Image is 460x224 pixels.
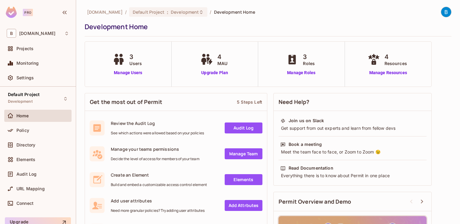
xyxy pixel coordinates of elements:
span: Projects [16,46,33,51]
span: Connect [16,201,33,206]
span: Create an Element [111,172,207,178]
a: Audit Log [225,122,262,133]
div: Join us on Slack [289,118,324,124]
span: Resources [385,60,407,67]
span: Manage your teams permissions [111,146,199,152]
span: Directory [16,143,35,147]
span: 4 [217,52,227,61]
img: SReyMgAAAABJRU5ErkJggg== [6,7,17,18]
span: Development [8,99,33,104]
span: Review the Audit Log [111,120,204,126]
span: Decide the level of access for members of your team [111,157,199,161]
span: : [167,10,169,15]
div: Get support from out experts and learn from fellow devs [280,125,425,131]
span: Audit Log [16,172,37,177]
a: Manage Users [111,70,145,76]
span: Default Project [8,92,40,97]
span: Default Project [133,9,164,15]
span: Need more granular policies? Try adding user attributes [111,208,205,213]
span: Policy [16,128,29,133]
a: Manage Resources [366,70,410,76]
span: the active workspace [87,9,123,15]
div: 5 Steps Left [237,99,262,105]
span: Workspace: buckstop.com [19,31,55,36]
span: URL Mapping [16,186,45,191]
span: See which actions were allowed based on your policies [111,131,204,136]
span: 3 [303,52,315,61]
span: B [7,29,16,38]
a: Manage Team [225,148,262,159]
span: MAU [217,60,227,67]
a: Upgrade Plan [199,70,230,76]
div: Everything there is to know about Permit in one place [280,173,425,179]
span: Development [171,9,199,15]
span: 4 [385,52,407,61]
span: Build and embed a customizable access control element [111,182,207,187]
span: Users [129,60,142,67]
div: Development Home [85,22,448,31]
li: / [210,9,211,15]
a: Elements [225,174,262,185]
img: Bradley Herrup [441,7,451,17]
li: / [125,9,127,15]
span: Need Help? [279,98,310,106]
span: Monitoring [16,61,39,66]
span: Home [16,113,29,118]
span: 3 [129,52,142,61]
span: Get the most out of Permit [90,98,162,106]
a: Add Attrbutes [225,200,262,211]
a: Manage Roles [285,70,318,76]
div: Book a meeting [289,141,322,147]
span: Roles [303,60,315,67]
div: Read Documentation [289,165,333,171]
div: Meet the team face to face, or Zoom to Zoom 😉 [280,149,425,155]
span: Add user attributes [111,198,205,204]
span: Elements [16,157,35,162]
span: Settings [16,75,34,80]
span: Permit Overview and Demo [279,198,351,205]
span: Development Home [214,9,255,15]
div: Pro [23,9,33,16]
